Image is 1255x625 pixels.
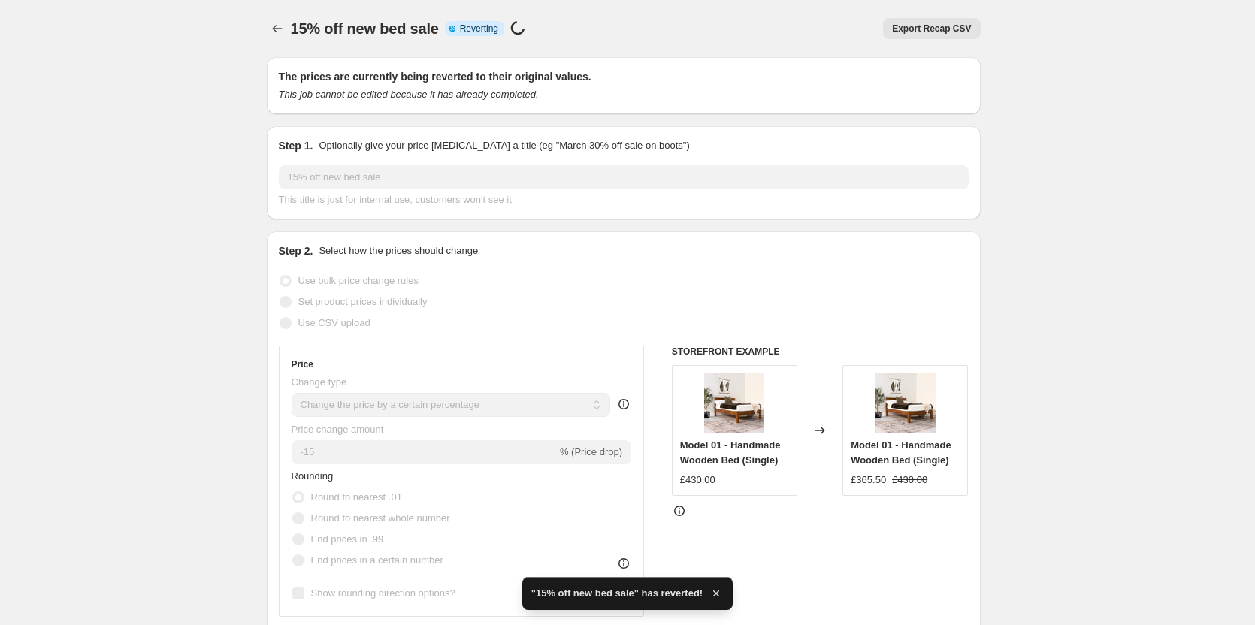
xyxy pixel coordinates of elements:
[298,296,428,307] span: Set product prices individually
[875,373,936,433] img: P2092478square_80x.jpg
[460,23,498,35] span: Reverting
[291,20,439,37] span: 15% off new bed sale
[311,533,384,545] span: End prices in .99
[279,138,313,153] h2: Step 1.
[704,373,764,433] img: P2092478square_80x.jpg
[892,23,971,35] span: Export Recap CSV
[279,194,512,205] span: This title is just for internal use, customers won't see it
[298,275,419,286] span: Use bulk price change rules
[292,440,557,464] input: -15
[883,18,980,39] button: Export Recap CSV
[616,397,631,412] div: help
[292,424,384,435] span: Price change amount
[298,317,370,328] span: Use CSV upload
[311,554,443,566] span: End prices in a certain number
[851,473,886,488] div: £365.50
[311,491,402,503] span: Round to nearest .01
[319,243,478,258] p: Select how the prices should change
[292,470,334,482] span: Rounding
[279,165,969,189] input: 30% off holiday sale
[680,439,781,466] span: Model 01 - Handmade Wooden Bed (Single)
[279,89,539,100] i: This job cannot be edited because it has already completed.
[851,439,951,466] span: Model 01 - Handmade Wooden Bed (Single)
[292,358,313,370] h3: Price
[267,18,288,39] button: Price change jobs
[672,346,969,358] h6: STOREFRONT EXAMPLE
[311,587,455,599] span: Show rounding direction options?
[560,446,622,457] span: % (Price drop)
[892,473,927,488] strike: £430.00
[279,243,313,258] h2: Step 2.
[531,586,703,601] span: "15% off new bed sale" has reverted!
[292,376,347,388] span: Change type
[680,473,715,488] div: £430.00
[319,138,689,153] p: Optionally give your price [MEDICAL_DATA] a title (eg "March 30% off sale on boots")
[311,512,450,524] span: Round to nearest whole number
[279,69,969,84] h2: The prices are currently being reverted to their original values.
